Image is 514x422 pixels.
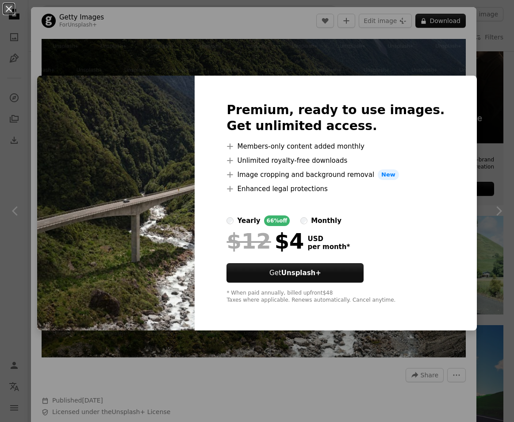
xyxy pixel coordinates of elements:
[226,290,445,304] div: * When paid annually, billed upfront $48 Taxes where applicable. Renews automatically. Cancel any...
[226,155,445,166] li: Unlimited royalty-free downloads
[226,169,445,180] li: Image cropping and background removal
[307,235,350,243] span: USD
[237,215,260,226] div: yearly
[264,215,290,226] div: 66% off
[226,141,445,152] li: Members-only content added monthly
[226,230,304,253] div: $4
[307,243,350,251] span: per month *
[226,263,364,283] button: GetUnsplash+
[378,169,399,180] span: New
[226,102,445,134] h2: Premium, ready to use images. Get unlimited access.
[300,217,307,224] input: monthly
[311,215,341,226] div: monthly
[226,184,445,194] li: Enhanced legal protections
[281,269,321,277] strong: Unsplash+
[37,76,195,330] img: premium_photo-1754341299815-8512a53e5cdb
[226,217,234,224] input: yearly66%off
[226,230,271,253] span: $12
